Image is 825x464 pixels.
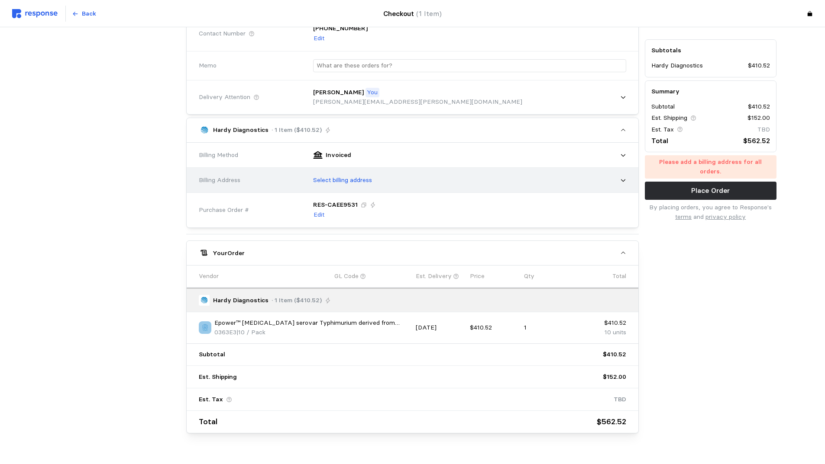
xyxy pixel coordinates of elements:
[213,249,245,258] h5: Your Order
[578,318,626,328] p: $410.52
[272,296,322,305] p: · 1 Item ($410.52)
[578,328,626,337] p: 10 units
[326,150,351,160] p: Invoiced
[416,272,452,281] p: Est. Delivery
[748,61,770,71] p: $410.52
[757,125,770,134] p: TBD
[313,24,368,33] p: [PHONE_NUMBER]
[416,323,464,333] p: [DATE]
[313,200,358,210] p: RES-CAEE9531
[314,210,324,220] p: Edit
[236,328,265,336] span: | 10 / Pack
[213,125,269,135] p: Hardy Diagnostics
[313,33,325,44] button: Edit
[313,176,372,185] p: Select billing address
[199,350,225,359] p: Subtotal
[314,34,324,43] p: Edit
[187,143,638,227] div: Hardy Diagnostics· 1 Item ($410.52)
[748,102,770,112] p: $410.52
[603,350,626,359] p: $410.52
[651,46,770,55] h5: Subtotals
[747,114,770,123] p: $152.00
[214,328,236,336] span: 0363E3
[313,97,522,107] p: [PERSON_NAME][EMAIL_ADDRESS][PERSON_NAME][DOMAIN_NAME]
[651,135,668,146] p: Total
[651,102,675,112] p: Subtotal
[199,321,211,334] img: image_coming_soon.png
[199,416,217,428] p: Total
[213,296,269,305] p: Hardy Diagnostics
[313,210,325,220] button: Edit
[199,29,246,38] span: Contact Number
[199,395,223,404] p: Est. Tax
[645,182,776,200] button: Place Order
[187,118,638,142] button: Hardy Diagnostics· 1 Item ($410.52)
[612,272,626,281] p: Total
[199,150,238,160] span: Billing Method
[199,272,219,281] p: Vendor
[743,135,770,146] p: $562.52
[691,186,730,196] p: Place Order
[334,272,359,281] p: GL Code
[317,60,623,72] input: What are these orders for?
[651,125,674,134] p: Est. Tax
[199,61,217,70] span: Memo
[272,125,322,135] p: · 1 Item ($410.52)
[597,416,626,428] p: $562.52
[199,372,237,382] p: Est. Shipping
[645,203,776,221] p: By placing orders, you agree to Response's and
[313,88,364,97] p: [PERSON_NAME]
[603,372,626,382] p: $152.00
[383,8,442,19] h4: Checkout
[524,272,534,281] p: Qty
[705,213,746,221] a: privacy policy
[524,323,572,333] p: 1
[187,241,638,265] button: YourOrder
[199,176,240,185] span: Billing Address
[416,10,442,18] span: (1 Item)
[651,87,770,96] h5: Summary
[82,9,96,19] p: Back
[367,88,378,97] p: You
[675,213,692,221] a: terms
[649,158,772,176] p: Please add a billing address for all orders.
[470,272,485,281] p: Price
[651,114,687,123] p: Est. Shipping
[651,61,703,71] p: Hardy Diagnostics
[199,93,250,102] span: Delivery Attention
[67,6,101,22] button: Back
[214,318,409,328] p: Epower™ [MEDICAL_DATA] serovar Typhimurium derived from ATCC&reg 14028™
[199,205,249,215] span: Purchase Order #
[187,265,638,432] div: YourOrder
[470,323,518,333] p: $410.52
[12,9,58,18] img: svg%3e
[614,395,626,404] p: TBD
